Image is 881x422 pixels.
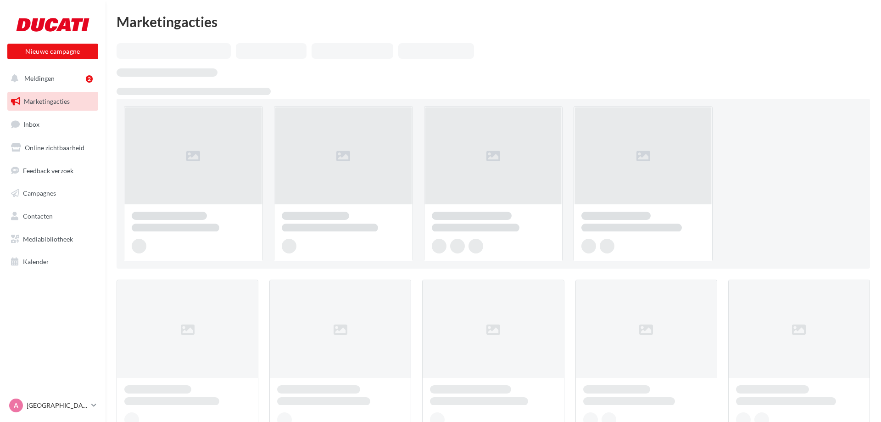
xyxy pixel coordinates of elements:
span: Kalender [23,258,49,265]
div: 2 [86,75,93,83]
a: A [GEOGRAPHIC_DATA] [7,397,98,414]
p: [GEOGRAPHIC_DATA] [27,401,88,410]
span: Contacten [23,212,53,220]
div: Marketingacties [117,15,870,28]
a: Online zichtbaarheid [6,138,100,158]
a: Campagnes [6,184,100,203]
a: Marketingacties [6,92,100,111]
span: Feedback verzoek [23,166,73,174]
span: Online zichtbaarheid [25,144,84,152]
span: Meldingen [24,74,55,82]
a: Feedback verzoek [6,161,100,180]
span: Mediabibliotheek [23,235,73,243]
a: Inbox [6,114,100,134]
span: Inbox [23,120,39,128]
a: Contacten [6,207,100,226]
span: A [14,401,18,410]
a: Kalender [6,252,100,271]
a: Mediabibliotheek [6,230,100,249]
button: Meldingen 2 [6,69,96,88]
span: Marketingacties [24,97,70,105]
span: Campagnes [23,189,56,197]
button: Nieuwe campagne [7,44,98,59]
